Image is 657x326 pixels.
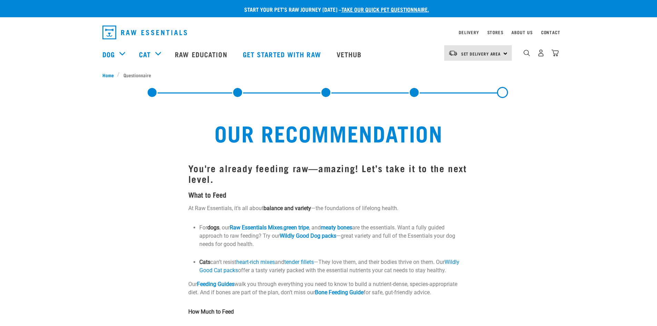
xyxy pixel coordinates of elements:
span: Home [102,71,114,79]
strong: balance and variety [263,205,311,211]
a: Dog [102,49,115,59]
a: green tripe [283,224,309,231]
strong: How Much to Feed [188,308,234,315]
h2: Our Recommendation [116,120,541,145]
p: At Raw Essentials, it’s all about —the foundations of lifelong health. [188,204,469,213]
a: Contact [541,31,560,33]
strong: You're already feeding raw—amazing! Let’s take it to the next level. [188,165,467,181]
strong: Cats [199,259,210,265]
strong: dogs [207,224,219,231]
a: Delivery [459,31,479,33]
a: Vethub [330,40,370,68]
img: van-moving.png [448,50,458,56]
a: Raw Education [168,40,236,68]
a: tender fillets [284,259,314,265]
img: home-icon@2x.png [551,49,559,57]
a: Wildly Good Dog packs [280,233,336,239]
a: Feeding Guides [197,281,235,287]
a: Stores [487,31,504,33]
a: About Us [511,31,532,33]
a: Bone Feeding Guide [315,289,364,296]
nav: breadcrumbs [102,71,555,79]
nav: dropdown navigation [97,23,560,42]
a: Get started with Raw [236,40,330,68]
p: Our walk you through everything you need to know to build a nutrient-dense, species-appropriate d... [188,280,469,297]
a: Raw Essentials Mixes [230,224,282,231]
a: Cat [139,49,151,59]
p: For , our , , and are the essentials. Want a fully guided approach to raw feeding? Try our —great... [199,224,469,257]
span: Set Delivery Area [461,52,501,55]
a: heart-rich mixes [236,259,275,265]
img: Raw Essentials Logo [102,26,187,39]
a: Home [102,71,118,79]
img: user.png [537,49,545,57]
a: Wildly Good Cat packs [199,259,459,274]
a: meaty bones [321,224,352,231]
a: take our quick pet questionnaire. [341,8,429,11]
p: can’t resist and —They love them, and their bodies thrive on them. Our offer a tasty variety pack... [199,258,469,275]
img: home-icon-1@2x.png [524,50,530,56]
strong: What to Feed [188,192,226,196]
